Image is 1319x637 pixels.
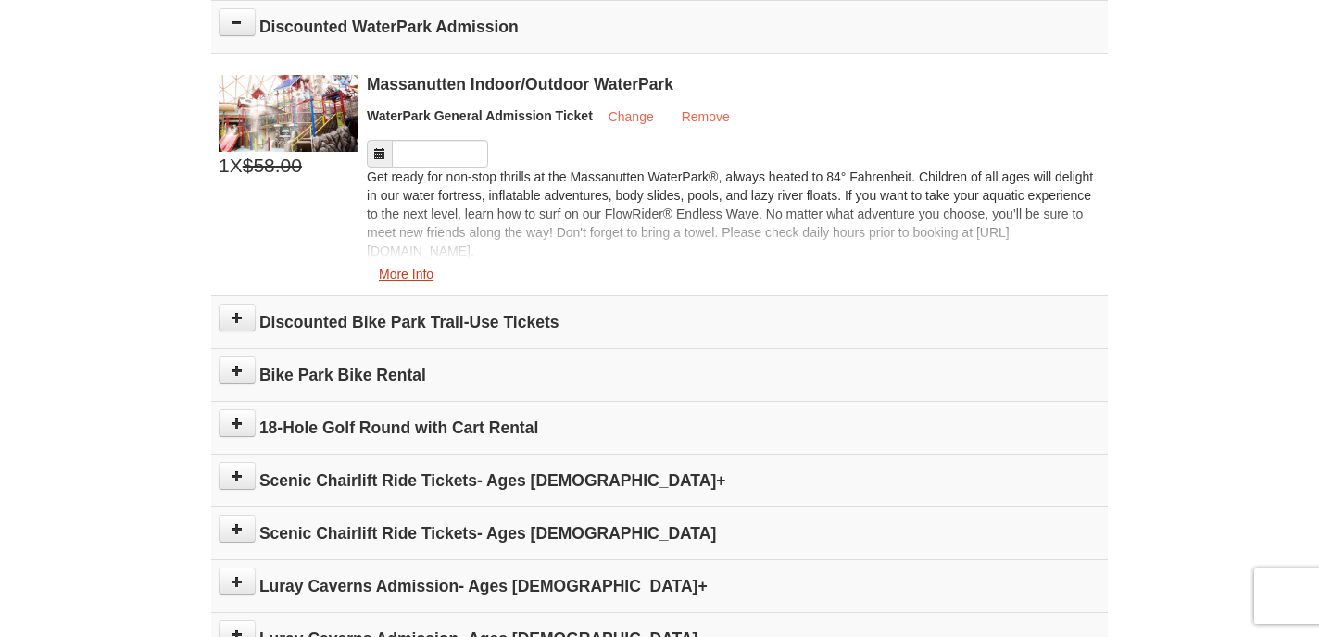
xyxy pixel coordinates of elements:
h4: Scenic Chairlift Ride Tickets- Ages [DEMOGRAPHIC_DATA] [219,524,1100,543]
h4: Bike Park Bike Rental [219,366,1100,384]
span: $58.00 [243,152,302,180]
button: Remove [670,103,742,131]
span: WaterPark General Admission Ticket [367,108,593,123]
h4: Luray Caverns Admission- Ages [DEMOGRAPHIC_DATA]+ [219,577,1100,595]
span: 1 [219,152,230,180]
img: 6619917-1403-22d2226d.jpg [219,75,358,151]
span: X [230,152,243,180]
p: Get ready for non-stop thrills at the Massanutten WaterPark®, always heated to 84° Fahrenheit. Ch... [367,168,1100,260]
h4: Scenic Chairlift Ride Tickets- Ages [DEMOGRAPHIC_DATA]+ [219,471,1100,490]
button: Change [597,103,666,131]
h4: Discounted Bike Park Trail-Use Tickets [219,313,1100,331]
button: More Info [367,260,446,288]
h4: 18-Hole Golf Round with Cart Rental [219,418,1100,437]
div: Massanutten Indoor/Outdoor WaterPark [367,75,1100,94]
h4: Discounted WaterPark Admission [219,18,1100,36]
